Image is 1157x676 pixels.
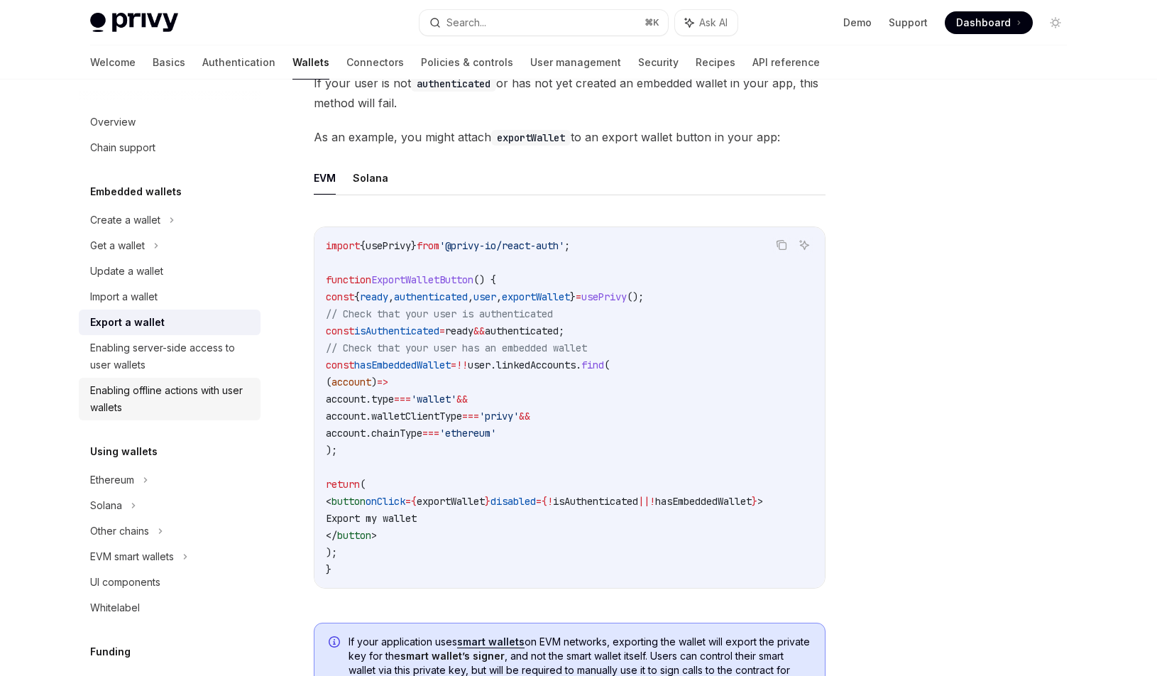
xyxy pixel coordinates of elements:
span: ! [649,495,655,508]
span: } [570,290,576,303]
a: Dashboard [945,11,1033,34]
span: ! [547,495,553,508]
a: Enabling offline actions with user wallets [79,378,261,420]
span: . [366,410,371,422]
span: isAuthenticated [354,325,439,337]
div: Update a wallet [90,263,163,280]
span: button [337,529,371,542]
div: Other chains [90,523,149,540]
span: { [354,290,360,303]
span: < [326,495,331,508]
span: find [581,359,604,371]
span: exportWallet [502,290,570,303]
span: ready [360,290,388,303]
span: chainType [371,427,422,440]
div: UI components [90,574,160,591]
span: = [451,359,456,371]
button: Ask AI [675,10,737,36]
span: 'privy' [479,410,519,422]
span: exportWallet [417,495,485,508]
div: Ethereum [90,471,134,489]
div: Enabling server-side access to user wallets [90,339,252,374]
div: Import a wallet [90,288,158,305]
span: ( [604,359,610,371]
span: account [326,410,366,422]
span: ⌘ K [645,17,659,28]
div: Overview [90,114,136,131]
a: smart wallets [457,636,525,648]
a: Overview [79,109,261,135]
a: Policies & controls [421,45,513,80]
span: account [331,376,371,388]
a: Demo [843,16,872,30]
span: usePrivy [366,239,411,252]
span: const [326,290,354,303]
span: const [326,359,354,371]
span: > [371,529,377,542]
span: , [468,290,473,303]
span: ; [564,239,570,252]
button: Ask AI [795,236,813,254]
a: Recipes [696,45,735,80]
img: light logo [90,13,178,33]
div: Solana [90,497,122,514]
a: UI components [79,569,261,595]
span: } [752,495,757,508]
span: user [468,359,490,371]
span: = [576,290,581,303]
span: user [473,290,496,303]
span: . [366,427,371,440]
button: Toggle dark mode [1044,11,1067,34]
span: // Check that your user is authenticated [326,307,553,320]
a: Update a wallet [79,258,261,284]
div: Whitelabel [90,599,140,616]
svg: Info [329,636,343,650]
span: usePrivy [581,290,627,303]
span: ); [326,546,337,559]
a: Authentication [202,45,275,80]
a: Enabling server-side access to user wallets [79,335,261,378]
span: ExportWalletButton [371,273,473,286]
h5: Embedded wallets [90,183,182,200]
button: Search...⌘K [420,10,668,36]
a: Welcome [90,45,136,80]
span: type [371,393,394,405]
a: Connectors [346,45,404,80]
span: Export my wallet [326,512,417,525]
span: ); [326,444,337,457]
span: ) [371,376,377,388]
span: account [326,393,366,405]
span: { [542,495,547,508]
span: 'wallet' [411,393,456,405]
h5: Funding [90,643,131,660]
span: ; [559,325,564,337]
span: const [326,325,354,337]
span: || [638,495,649,508]
span: , [496,290,502,303]
span: hasEmbeddedWallet [354,359,451,371]
span: authenticated [485,325,559,337]
span: from [417,239,439,252]
span: Dashboard [956,16,1011,30]
a: Export a wallet [79,310,261,335]
span: If your user is not or has not yet created an embedded wallet in your app, this method will fail. [314,73,826,113]
span: Ask AI [699,16,728,30]
span: authenticated [394,290,468,303]
span: // Check that your user has an embedded wallet [326,342,587,354]
span: (); [627,290,644,303]
span: > [757,495,763,508]
span: !! [456,359,468,371]
span: 'ethereum' [439,427,496,440]
span: { [411,495,417,508]
span: && [519,410,530,422]
span: isAuthenticated [553,495,638,508]
span: && [473,325,485,337]
code: authenticated [411,76,496,92]
a: Import a wallet [79,284,261,310]
span: . [576,359,581,371]
span: = [536,495,542,508]
a: API reference [752,45,820,80]
div: Search... [446,14,486,31]
div: Enabling offline actions with user wallets [90,382,252,416]
span: account [326,427,366,440]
